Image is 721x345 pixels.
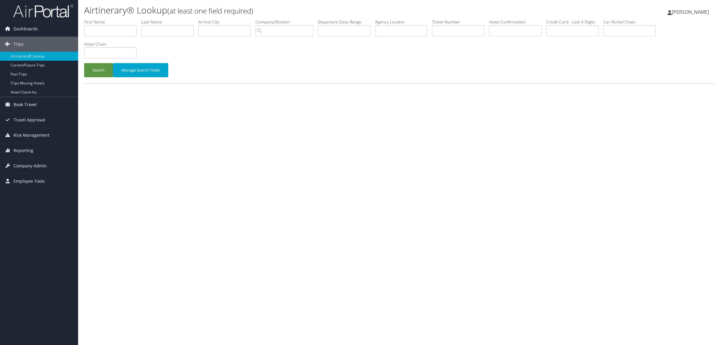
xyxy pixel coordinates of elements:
h1: Airtinerary® Lookup [84,4,505,17]
span: Company Admin [14,158,47,173]
span: [PERSON_NAME] [672,9,709,15]
span: Dashboards [14,21,38,36]
label: Car Rental Chain [603,19,660,25]
span: Risk Management [14,128,50,143]
label: Departure Date Range [318,19,375,25]
label: Last Name [141,19,198,25]
label: First Name [84,19,141,25]
button: Manage Search Fields [113,63,168,77]
label: Agency Locator [375,19,432,25]
label: Credit Card - Last 4 Digits [546,19,603,25]
span: Trips [14,37,24,52]
button: Search [84,63,113,77]
img: airportal-logo.png [13,4,73,18]
a: [PERSON_NAME] [668,3,715,21]
label: Company/Division [255,19,318,25]
label: Hotel Chain [84,41,141,47]
label: Ticket Number [432,19,489,25]
span: Reporting [14,143,33,158]
small: (at least one field required) [167,6,253,16]
label: Hotel Confirmation [489,19,546,25]
span: Book Travel [14,97,37,112]
span: Employee Tools [14,174,45,189]
label: Arrival City [198,19,255,25]
span: Travel Approval [14,112,45,127]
